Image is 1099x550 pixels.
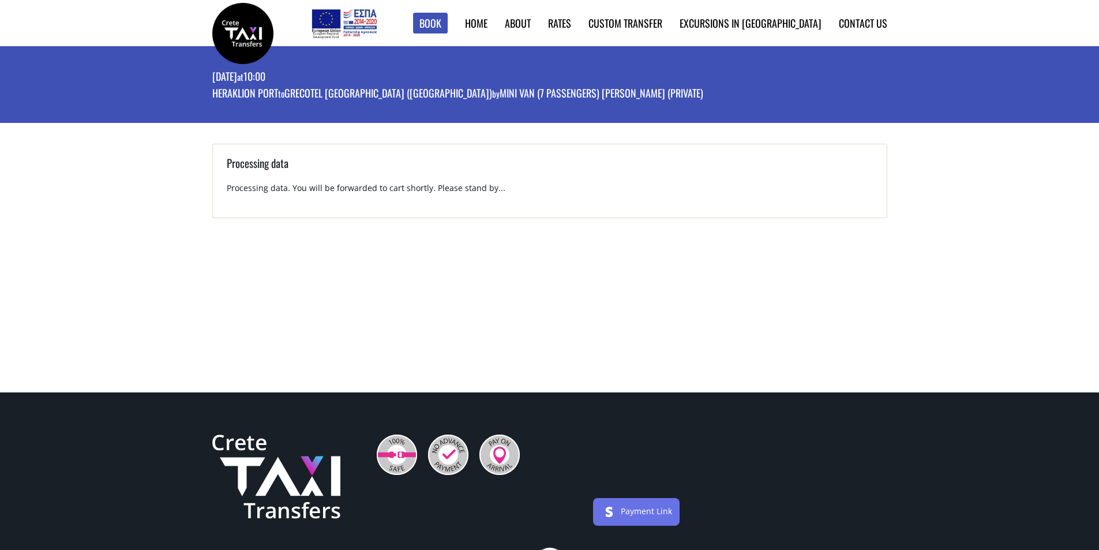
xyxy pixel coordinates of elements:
img: No Advance Payment [428,435,468,475]
a: Book [413,13,448,34]
img: Crete Taxi Transfers [212,435,340,519]
p: Heraklion port Grecotel [GEOGRAPHIC_DATA] ([GEOGRAPHIC_DATA]) Mini Van (7 passengers) [PERSON_NAM... [212,86,703,103]
img: e-bannersEUERDF180X90.jpg [310,6,378,40]
a: Crete Taxi Transfers | Booking page | Crete Taxi Transfers [212,26,273,38]
p: Processing data. You will be forwarded to cart shortly. Please stand by... [227,182,873,204]
img: Pay On Arrival [479,435,520,475]
a: Contact us [839,16,887,31]
a: Home [465,16,487,31]
img: Crete Taxi Transfers | Booking page | Crete Taxi Transfers [212,3,273,64]
a: Custom Transfer [588,16,662,31]
a: Rates [548,16,571,31]
small: by [492,87,500,100]
small: to [278,87,284,100]
a: Excursions in [GEOGRAPHIC_DATA] [680,16,822,31]
h3: Processing data [227,155,873,182]
small: at [237,70,243,83]
img: 100% Safe [377,435,417,475]
p: [DATE] 10:00 [212,69,703,86]
a: About [505,16,531,31]
img: stripe [600,503,618,521]
a: Payment Link [621,506,672,517]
